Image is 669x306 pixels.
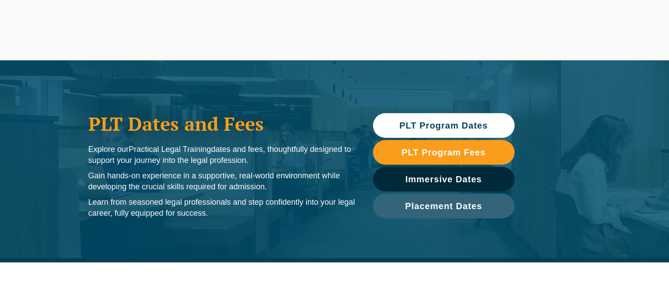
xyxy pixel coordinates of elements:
p: Gain hands-on experience in a supportive, real-world environment while developing the crucial ski... [88,170,355,192]
span: Immersive Dates [406,175,482,184]
span: PLT Program Dates [399,121,488,130]
a: PLT Program Dates [373,113,515,138]
p: Learn from seasoned legal professionals and step confidently into your legal career, fully equipp... [88,197,355,219]
span: PLT Program Fees [402,148,486,157]
span: Placement Dates [405,202,482,210]
a: Placement Dates [373,194,515,218]
p: Explore our dates and fees, thoughtfully designed to support your journey into the legal profession. [88,144,355,166]
h1: PLT Dates and Fees [88,113,355,135]
span: Practical Legal Training [129,145,211,154]
a: PLT Program Fees [373,140,515,165]
a: Immersive Dates [373,167,515,192]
